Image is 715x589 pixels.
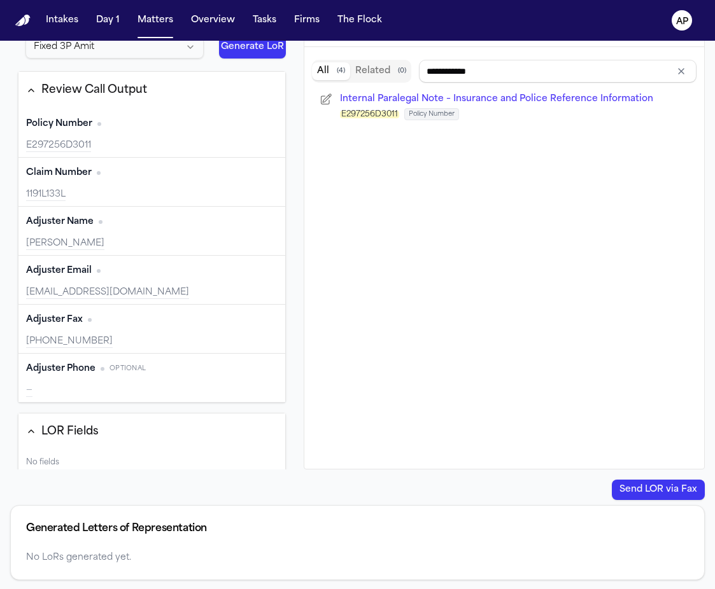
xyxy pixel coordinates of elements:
[340,111,399,118] mark: E297256D3011
[41,424,99,440] div: LOR Fields
[18,158,285,207] div: Claim Number (required)
[26,216,94,228] span: Adjuster Name
[41,82,147,99] div: Review Call Output
[26,521,207,536] div: Generated Letters of Representation
[26,167,92,179] span: Claim Number
[289,9,325,32] button: Firms
[612,480,705,500] button: Send LOR via Fax
[18,256,285,305] div: Adjuster Email (required)
[26,139,278,152] div: E297256D3011
[26,265,92,277] span: Adjuster Email
[672,62,690,80] button: Clear input
[88,318,92,322] span: No citation
[26,118,92,130] span: Policy Number
[15,15,31,27] a: Home
[25,36,204,59] button: Select LoR template
[398,67,406,76] span: ( 0 )
[97,122,101,126] span: No citation
[18,80,285,101] button: Review Call Output
[97,269,101,273] span: No citation
[332,9,387,32] button: The Flock
[419,60,697,83] input: Search references
[219,36,286,59] button: Generate LoR
[26,188,278,201] div: 1191L133L
[340,93,653,106] button: Open Internal Paralegal Note – Insurance and Police Reference Information
[99,220,103,224] span: No citation
[26,286,278,299] div: [EMAIL_ADDRESS][DOMAIN_NAME]
[97,171,101,175] span: No citation
[26,237,278,250] div: [PERSON_NAME]
[101,367,104,371] span: No citation
[186,9,240,32] button: Overview
[18,354,285,402] div: Adjuster Phone (optional)
[26,314,83,326] span: Adjuster Fax
[18,109,285,158] div: Policy Number (required)
[18,305,285,354] div: Adjuster Fax (required)
[312,55,697,125] div: Document browser
[350,62,411,80] button: Related documents
[91,9,125,32] button: Day 1
[26,335,278,348] div: [PHONE_NUMBER]
[110,364,146,373] span: Optional
[18,450,285,475] div: No fields
[18,421,285,443] button: LOR Fields
[248,9,281,32] button: Tasks
[340,94,653,104] span: Internal Paralegal Note – Insurance and Police Reference Information
[18,207,285,256] div: Adjuster Name (required)
[15,15,31,27] img: Finch Logo
[337,67,345,76] span: ( 4 )
[41,9,83,32] button: Intakes
[26,363,96,375] span: Adjuster Phone
[404,108,459,120] span: Policy Number
[132,9,178,32] button: Matters
[312,62,350,80] button: All documents
[26,385,32,395] span: —
[26,551,689,564] div: No LoRs generated yet.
